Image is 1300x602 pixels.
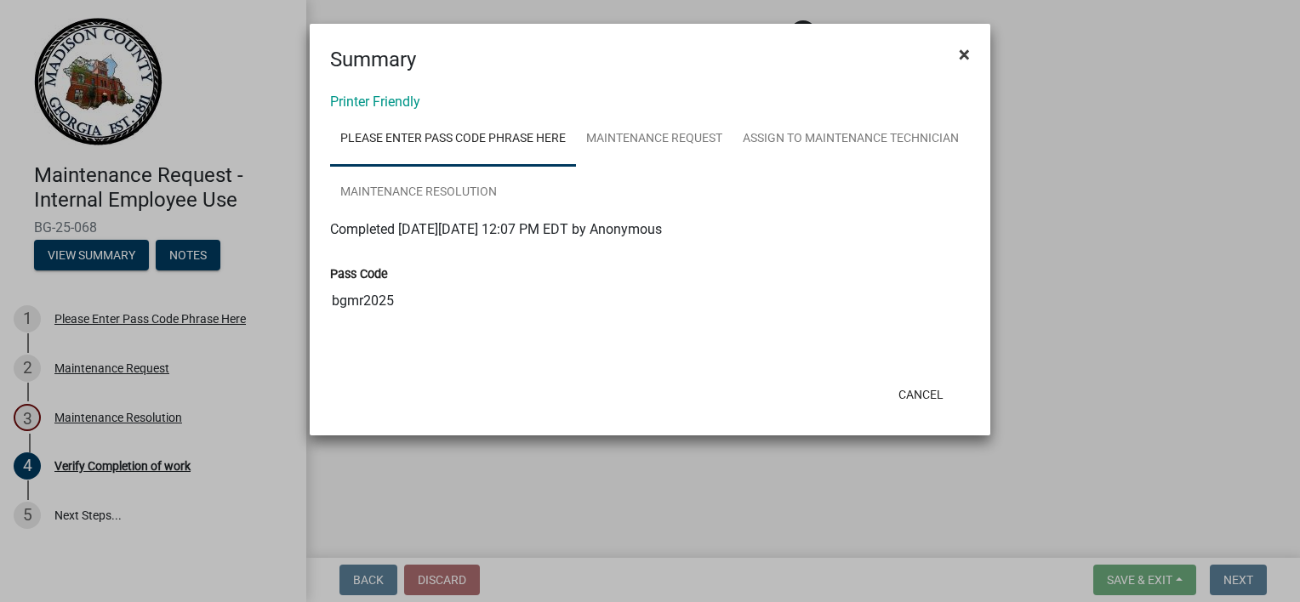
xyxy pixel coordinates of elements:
span: × [959,43,970,66]
a: Maintenance Resolution [330,166,507,220]
button: Close [945,31,984,78]
a: Please Enter Pass Code Phrase Here [330,112,576,167]
span: Completed [DATE][DATE] 12:07 PM EDT by Anonymous [330,221,662,237]
button: Cancel [885,379,957,410]
a: Printer Friendly [330,94,420,110]
a: Maintenance Request [576,112,733,167]
label: Pass Code [330,269,388,281]
h4: Summary [330,44,416,75]
a: Assign to Maintenance Technician [733,112,969,167]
